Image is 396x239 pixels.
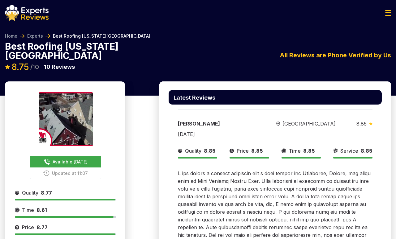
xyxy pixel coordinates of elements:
span: 8.85 [204,148,215,154]
span: Time [22,206,34,214]
img: Menu Icon [385,10,391,16]
img: expert image [39,92,93,146]
span: Available [DATE] [53,159,88,165]
span: Price [237,147,249,155]
img: slider icon [15,224,19,231]
div: All Reviews are Phone Verified by Us [159,51,391,60]
div: [PERSON_NAME] [178,120,256,127]
iframe: OpenWidget widget [370,213,396,239]
span: /10 [30,64,39,70]
span: 8.85 [356,121,367,127]
span: 8.85 [303,148,315,154]
img: slider icon [15,189,19,196]
img: slider icon [230,147,234,155]
button: Updated at 11:07 [30,167,101,179]
img: buttonPhoneIcon [44,159,50,165]
span: 8.77 [37,224,48,230]
img: slider icon [369,122,372,125]
p: Reviews [44,63,75,71]
span: Service [340,147,358,155]
img: logo [5,5,49,21]
a: Home [5,33,17,39]
span: 8.85 [361,148,372,154]
span: Quality [185,147,201,155]
span: Time [289,147,301,155]
img: slider icon [178,147,183,155]
span: Price [22,224,34,231]
div: [DATE] [178,130,195,138]
img: buttonPhoneIcon [43,170,49,176]
span: Best Roofing [US_STATE][GEOGRAPHIC_DATA] [53,33,150,39]
span: Updated at 11:07 [52,170,88,176]
button: Available [DATE] [30,156,101,167]
span: 8.61 [37,207,47,213]
p: Latest Reviews [174,95,215,101]
img: slider icon [276,122,280,126]
p: Best Roofing [US_STATE][GEOGRAPHIC_DATA] [5,42,125,60]
span: 8.75 [11,62,29,72]
img: slider icon [15,206,19,214]
img: slider icon [282,147,286,155]
a: Experts [27,33,43,39]
span: Quality [22,189,38,196]
span: 8.77 [41,190,52,196]
img: slider icon [333,147,338,155]
span: [GEOGRAPHIC_DATA] [282,120,336,127]
nav: Breadcrumb [5,33,150,39]
span: 8.85 [251,148,263,154]
span: 10 [44,64,50,70]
